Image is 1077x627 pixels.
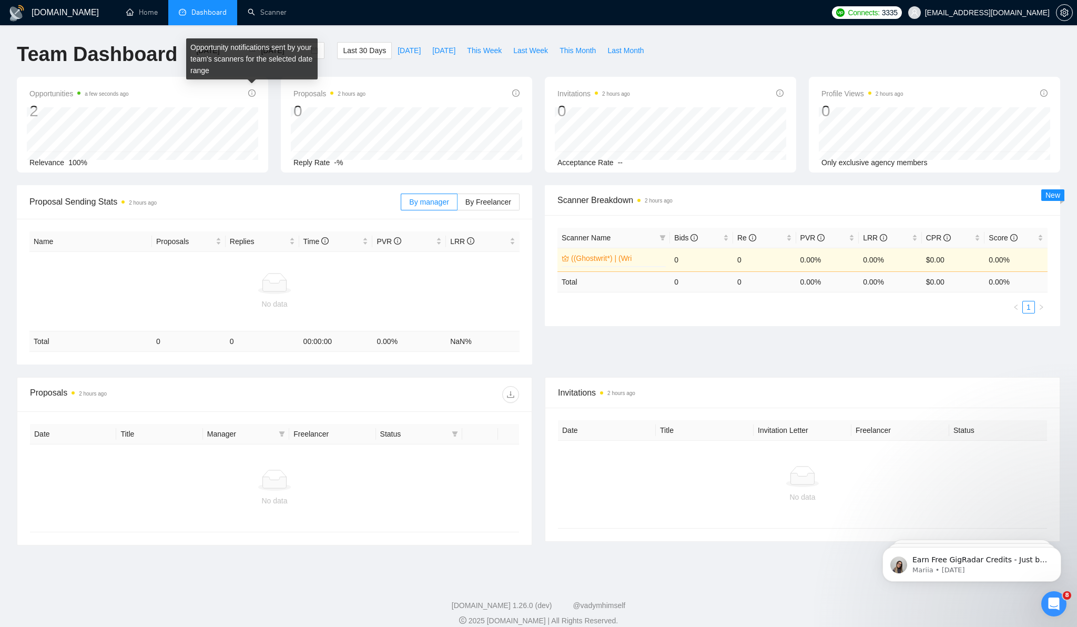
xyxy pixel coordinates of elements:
[607,45,644,56] span: Last Month
[8,615,1069,626] div: 2025 [DOMAIN_NAME] | All Rights Reserved.
[467,45,502,56] span: This Week
[566,491,1039,503] div: No data
[571,252,664,264] a: ((Ghostwrit*) | (Wri
[507,42,554,59] button: Last Week
[334,158,343,167] span: -%
[557,158,614,167] span: Acceptance Rate
[733,248,796,271] td: 0
[465,198,511,206] span: By Freelancer
[38,495,511,507] div: No data
[1045,191,1060,199] span: New
[248,8,287,17] a: searchScanner
[876,91,903,97] time: 2 hours ago
[248,89,256,97] span: info-circle
[882,7,898,18] span: 3335
[392,42,426,59] button: [DATE]
[85,91,128,97] time: a few seconds ago
[289,424,375,444] th: Freelancer
[1035,301,1048,313] button: right
[450,426,460,442] span: filter
[179,8,186,16] span: dashboard
[29,231,152,252] th: Name
[557,101,630,121] div: 0
[554,42,602,59] button: This Month
[459,616,466,624] span: copyright
[911,9,918,16] span: user
[817,234,825,241] span: info-circle
[848,7,879,18] span: Connects:
[321,237,329,245] span: info-circle
[226,231,299,252] th: Replies
[29,158,64,167] span: Relevance
[1056,8,1072,17] span: setting
[277,426,287,442] span: filter
[502,386,519,403] button: download
[152,331,226,352] td: 0
[207,428,275,440] span: Manager
[30,424,116,444] th: Date
[557,87,630,100] span: Invitations
[656,420,754,441] th: Title
[467,237,474,245] span: info-circle
[452,601,552,610] a: [DOMAIN_NAME] 1.26.0 (dev)
[461,42,507,59] button: This Week
[670,248,733,271] td: 0
[1023,301,1034,313] a: 1
[116,424,202,444] th: Title
[562,255,569,262] span: crown
[17,42,177,67] h1: Team Dashboard
[1041,591,1066,616] iframe: Intercom live chat
[867,525,1077,599] iframe: Intercom notifications message
[558,386,1047,399] span: Invitations
[859,248,922,271] td: 0.00%
[1040,89,1048,97] span: info-circle
[922,248,985,271] td: $0.00
[191,8,227,17] span: Dashboard
[1013,304,1019,310] span: left
[821,87,903,100] span: Profile Views
[558,420,656,441] th: Date
[880,234,887,241] span: info-circle
[8,5,25,22] img: logo
[450,237,474,246] span: LRR
[426,42,461,59] button: [DATE]
[279,431,285,437] span: filter
[380,428,448,440] span: Status
[836,8,845,17] img: upwork-logo.png
[129,200,157,206] time: 2 hours ago
[618,158,623,167] span: --
[30,386,275,403] div: Proposals
[989,234,1017,242] span: Score
[645,198,673,204] time: 2 hours ago
[503,390,519,399] span: download
[602,91,630,97] time: 2 hours ago
[737,234,756,242] span: Re
[984,271,1048,292] td: 0.00 %
[29,331,152,352] td: Total
[690,234,698,241] span: info-circle
[1010,301,1022,313] li: Previous Page
[293,158,330,167] span: Reply Rate
[922,271,985,292] td: $ 0.00
[29,101,129,121] div: 2
[733,271,796,292] td: 0
[303,237,329,246] span: Time
[1035,301,1048,313] li: Next Page
[670,271,733,292] td: 0
[657,230,668,246] span: filter
[607,390,635,396] time: 2 hours ago
[152,231,226,252] th: Proposals
[557,194,1048,207] span: Scanner Breakdown
[34,298,515,310] div: No data
[943,234,951,241] span: info-circle
[377,237,401,246] span: PVR
[29,87,129,100] span: Opportunities
[602,42,649,59] button: Last Month
[776,89,784,97] span: info-circle
[1010,234,1018,241] span: info-circle
[560,45,596,56] span: This Month
[1063,591,1071,600] span: 8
